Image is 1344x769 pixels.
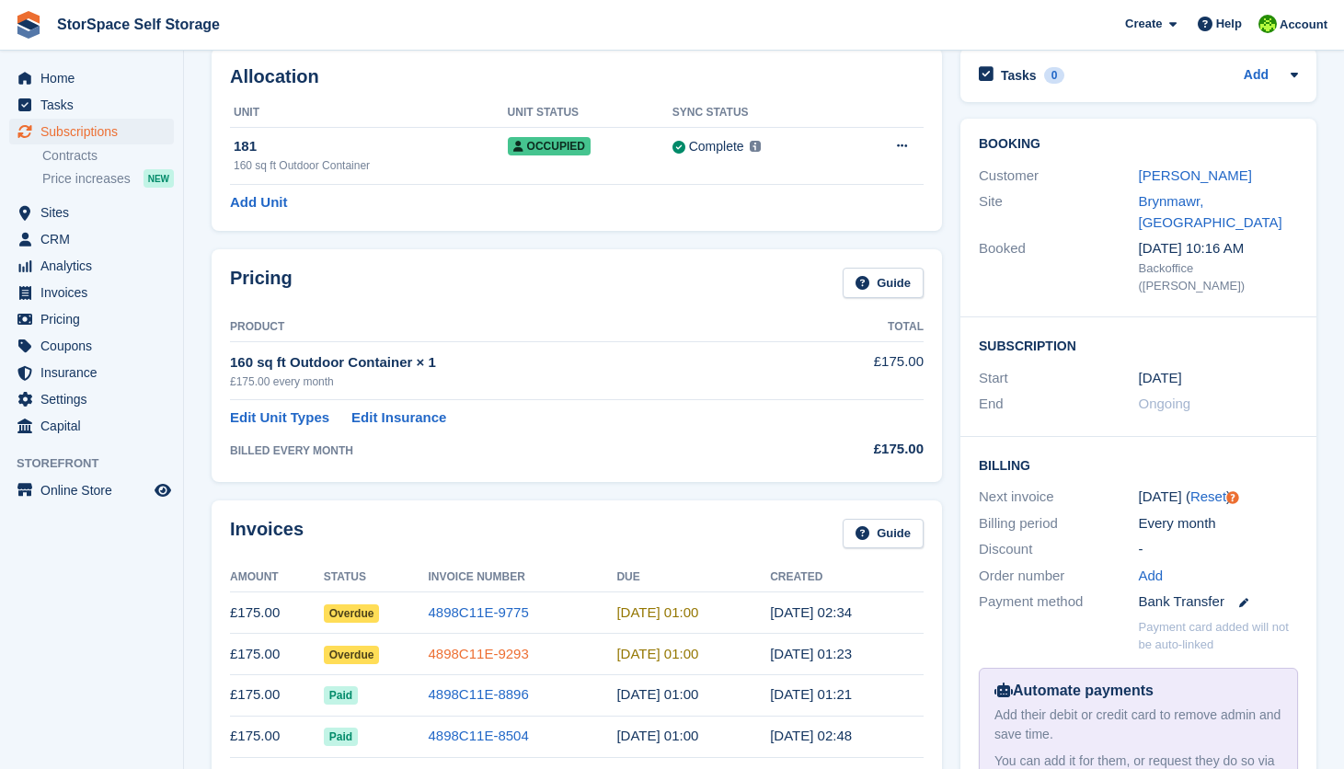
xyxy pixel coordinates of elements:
span: Storefront [17,454,183,473]
span: CRM [40,226,151,252]
div: Bank Transfer [1139,591,1299,613]
div: - [1139,539,1299,560]
span: Overdue [324,646,380,664]
span: Subscriptions [40,119,151,144]
a: Brynmawr, [GEOGRAPHIC_DATA] [1139,193,1282,230]
span: Occupied [508,137,591,155]
a: menu [9,333,174,359]
p: Payment card added will not be auto-linked [1139,618,1299,654]
div: Start [979,368,1139,389]
a: StorSpace Self Storage [50,9,227,40]
th: Due [616,563,770,592]
h2: Invoices [230,519,304,549]
a: Add Unit [230,192,287,213]
div: £175.00 every month [230,373,794,390]
h2: Pricing [230,268,293,298]
a: Preview store [152,479,174,501]
td: £175.00 [230,674,324,716]
time: 2025-05-02 00:00:00 UTC [616,728,698,743]
span: Help [1216,15,1242,33]
time: 2025-08-02 00:00:00 UTC [616,604,698,620]
span: Settings [40,386,151,412]
a: Edit Unit Types [230,407,329,429]
span: Pricing [40,306,151,332]
div: End [979,394,1139,415]
time: 2025-05-01 01:48:45 UTC [770,728,852,743]
div: Automate payments [994,680,1282,702]
div: Every month [1139,513,1299,534]
a: Add [1139,566,1164,587]
td: £175.00 [230,592,324,634]
div: 160 sq ft Outdoor Container [234,157,508,174]
span: Price increases [42,170,131,188]
th: Invoice Number [429,563,617,592]
th: Created [770,563,924,592]
time: 2025-07-02 00:00:00 UTC [616,646,698,661]
span: Insurance [40,360,151,385]
a: Guide [843,268,924,298]
span: Invoices [40,280,151,305]
div: Tooltip anchor [1224,489,1241,506]
a: 4898C11E-9293 [429,646,529,661]
a: menu [9,280,174,305]
div: Discount [979,539,1139,560]
div: Complete [689,137,744,156]
img: stora-icon-8386f47178a22dfd0bd8f6a31ec36ba5ce8667c1dd55bd0f319d3a0aa187defe.svg [15,11,42,39]
a: menu [9,386,174,412]
div: 160 sq ft Outdoor Container × 1 [230,352,794,373]
span: Capital [40,413,151,439]
time: 2022-05-01 00:00:00 UTC [1139,368,1182,389]
a: Edit Insurance [351,407,446,429]
a: menu [9,477,174,503]
h2: Allocation [230,66,924,87]
td: £175.00 [230,634,324,675]
a: 4898C11E-8504 [429,728,529,743]
a: Contracts [42,147,174,165]
span: Analytics [40,253,151,279]
td: £175.00 [794,341,924,399]
img: paul catt [1258,15,1277,33]
span: Paid [324,728,358,746]
img: icon-info-grey-7440780725fd019a000dd9b08b2336e03edf1995a4989e88bcd33f0948082b44.svg [750,141,761,152]
a: 4898C11E-8896 [429,686,529,702]
h2: Subscription [979,336,1298,354]
a: 4898C11E-9775 [429,604,529,620]
h2: Booking [979,137,1298,152]
div: Payment method [979,591,1139,613]
th: Product [230,313,794,342]
div: Backoffice ([PERSON_NAME]) [1139,259,1299,295]
time: 2025-07-01 00:23:50 UTC [770,646,852,661]
th: Sync Status [672,98,847,128]
h2: Billing [979,455,1298,474]
th: Status [324,563,429,592]
a: menu [9,253,174,279]
div: Site [979,191,1139,233]
div: Next invoice [979,487,1139,508]
th: Total [794,313,924,342]
a: Price increases NEW [42,168,174,189]
div: [DATE] ( ) [1139,487,1299,508]
div: Billing period [979,513,1139,534]
td: £175.00 [230,716,324,757]
span: Account [1280,16,1327,34]
h2: Tasks [1001,67,1037,84]
a: menu [9,306,174,332]
time: 2025-06-01 00:21:43 UTC [770,686,852,702]
div: NEW [144,169,174,188]
a: menu [9,119,174,144]
a: menu [9,65,174,91]
span: Ongoing [1139,396,1191,411]
time: 2025-08-01 01:34:51 UTC [770,604,852,620]
a: Reset [1190,488,1226,504]
span: Tasks [40,92,151,118]
div: £175.00 [794,439,924,460]
a: Guide [843,519,924,549]
th: Unit Status [508,98,672,128]
a: menu [9,92,174,118]
div: Customer [979,166,1139,187]
span: Overdue [324,604,380,623]
time: 2025-06-02 00:00:00 UTC [616,686,698,702]
div: BILLED EVERY MONTH [230,442,794,459]
span: Paid [324,686,358,705]
a: menu [9,226,174,252]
